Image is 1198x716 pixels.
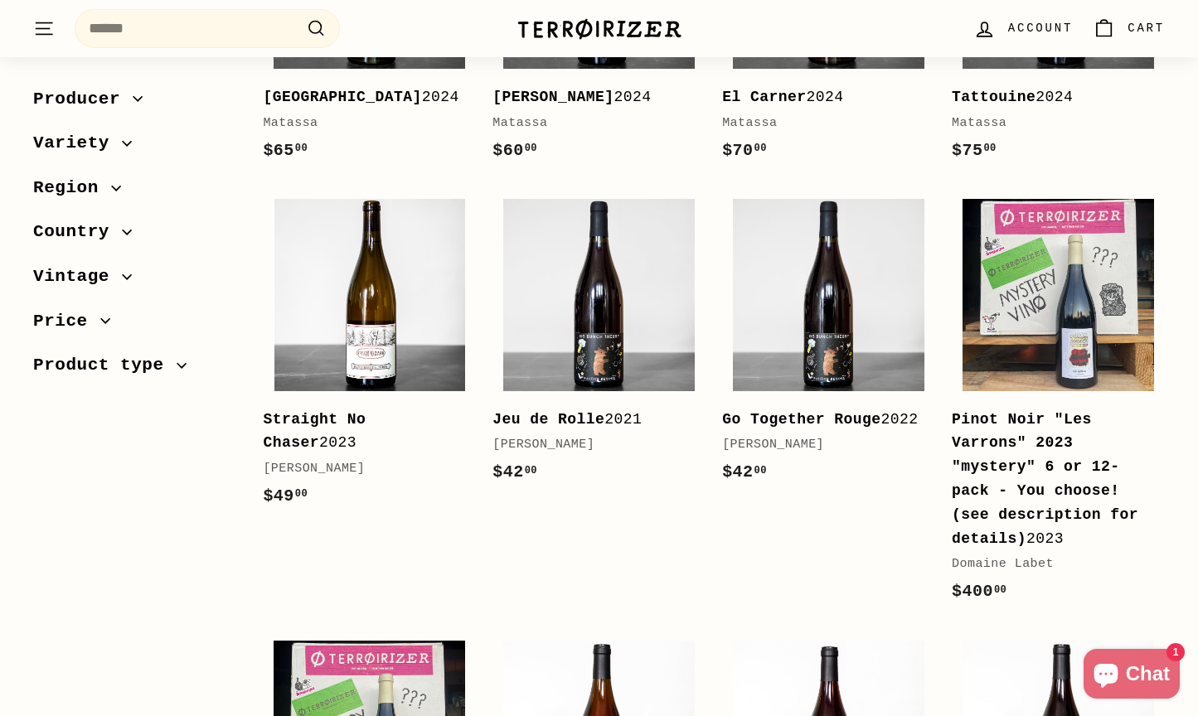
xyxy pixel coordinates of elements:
[492,411,604,428] b: Jeu de Rolle
[492,435,689,455] div: [PERSON_NAME]
[33,174,111,202] span: Region
[33,130,122,158] span: Variety
[263,411,366,452] b: Straight No Chaser
[1083,4,1175,53] a: Cart
[263,89,421,105] b: [GEOGRAPHIC_DATA]
[492,85,689,109] div: 2024
[722,85,919,109] div: 2024
[263,141,308,160] span: $65
[295,488,308,500] sup: 00
[263,459,459,479] div: [PERSON_NAME]
[263,189,476,527] a: Straight No Chaser2023[PERSON_NAME]
[263,85,459,109] div: 2024
[722,411,880,428] b: Go Together Rouge
[952,411,1138,547] b: Pinot Noir "Les Varrons" 2023 "mystery" 6 or 12-pack - You choose! (see description for details)
[33,263,122,291] span: Vintage
[983,143,996,154] sup: 00
[722,114,919,133] div: Matassa
[492,114,689,133] div: Matassa
[994,584,1006,596] sup: 00
[952,582,1006,601] span: $400
[492,89,614,105] b: [PERSON_NAME]
[754,465,767,477] sup: 00
[952,141,997,160] span: $75
[33,219,122,247] span: Country
[722,435,919,455] div: [PERSON_NAME]
[492,141,537,160] span: $60
[492,462,537,481] span: $42
[492,408,689,432] div: 2021
[722,462,767,481] span: $42
[952,85,1148,109] div: 2024
[1079,649,1185,703] inbox-online-store-chat: Shopify online store chat
[263,408,459,456] div: 2023
[722,408,919,432] div: 2022
[33,85,133,114] span: Producer
[1008,19,1073,37] span: Account
[33,352,177,380] span: Product type
[952,554,1148,574] div: Domaine Labet
[754,143,767,154] sup: 00
[33,215,236,259] button: Country
[33,170,236,215] button: Region
[263,114,459,133] div: Matassa
[952,114,1148,133] div: Matassa
[33,303,236,348] button: Price
[1128,19,1165,37] span: Cart
[952,408,1148,551] div: 2023
[722,141,767,160] span: $70
[33,259,236,303] button: Vintage
[492,189,706,503] a: Jeu de Rolle2021[PERSON_NAME]
[33,81,236,126] button: Producer
[952,189,1165,622] a: Pinot Noir "Les Varrons" 2023 "mystery" 6 or 12-pack - You choose! (see description for details)2...
[525,465,537,477] sup: 00
[722,89,806,105] b: El Carner
[295,143,308,154] sup: 00
[525,143,537,154] sup: 00
[263,486,308,506] span: $49
[963,4,1083,53] a: Account
[33,126,236,171] button: Variety
[33,348,236,393] button: Product type
[952,89,1036,105] b: Tattouine
[722,189,935,503] a: Go Together Rouge2022[PERSON_NAME]
[33,307,100,336] span: Price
